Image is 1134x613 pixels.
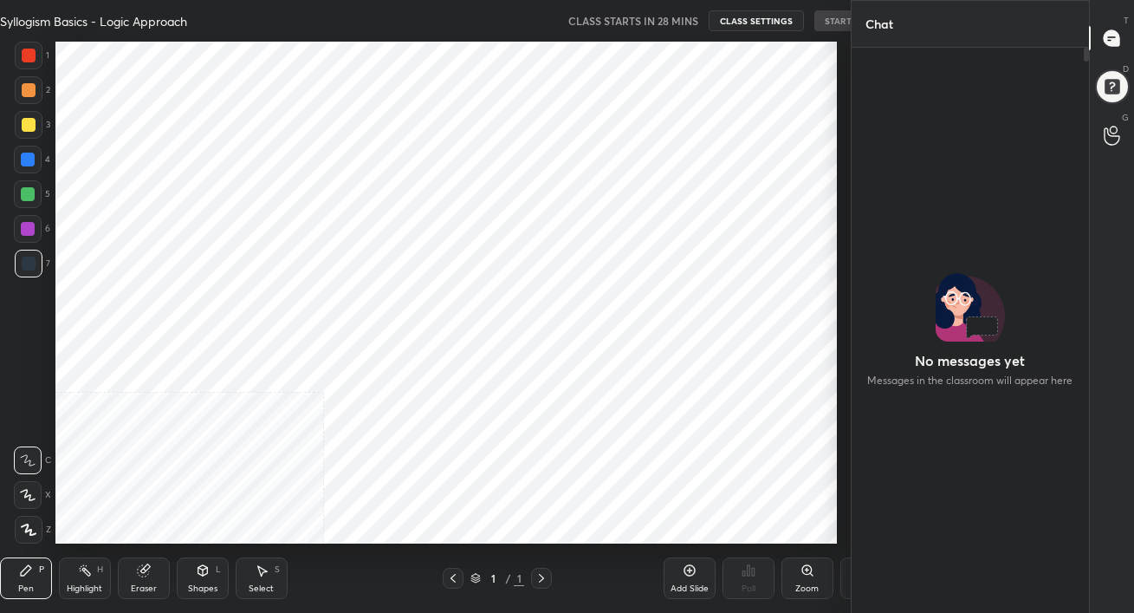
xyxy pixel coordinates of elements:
div: 5 [14,180,50,208]
div: C [14,447,51,474]
p: D [1123,62,1129,75]
div: X [14,481,51,509]
div: Z [15,516,51,544]
div: S [275,565,280,574]
div: Pen [18,584,34,593]
p: T [1124,14,1129,27]
div: / [505,573,510,584]
div: Shapes [188,584,217,593]
p: G [1122,111,1129,124]
div: Eraser [131,584,157,593]
div: 7 [15,250,50,277]
div: Add Slide [671,584,709,593]
div: 2 [15,76,50,104]
div: H [97,565,103,574]
div: P [39,565,44,574]
div: 1 [514,571,524,586]
p: Chat [852,1,907,47]
div: L [216,565,221,574]
h5: CLASS STARTS IN 28 MINS [568,13,698,29]
div: 4 [14,146,50,173]
div: 6 [14,215,50,243]
div: Select [249,584,274,593]
div: 1 [484,573,502,584]
div: 1 [15,42,49,69]
button: CLASS SETTINGS [709,10,804,31]
div: 3 [15,111,50,139]
div: Zoom [795,584,819,593]
div: Highlight [67,584,102,593]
